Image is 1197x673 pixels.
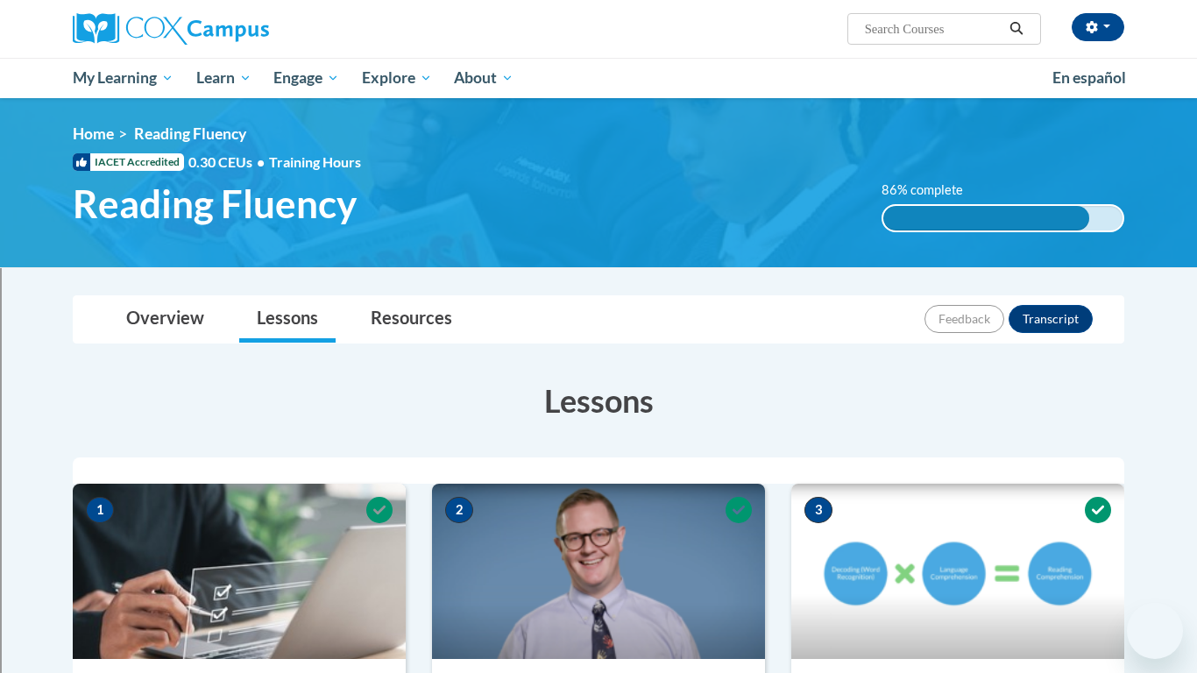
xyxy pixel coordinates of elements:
[1072,13,1124,41] button: Account Settings
[196,67,251,89] span: Learn
[362,67,432,89] span: Explore
[863,18,1003,39] input: Search Courses
[443,58,526,98] a: About
[46,58,1151,98] div: Main menu
[73,124,114,143] a: Home
[73,181,357,227] span: Reading Fluency
[351,58,443,98] a: Explore
[61,58,185,98] a: My Learning
[882,181,982,200] label: 86% complete
[73,13,269,45] img: Cox Campus
[1041,60,1137,96] a: En español
[273,67,339,89] span: Engage
[1052,68,1126,87] span: En español
[454,67,514,89] span: About
[257,153,265,170] span: •
[1003,18,1030,39] button: Search
[883,206,1089,230] div: 86% complete
[73,13,406,45] a: Cox Campus
[1127,603,1183,659] iframe: Button to launch messaging window
[269,153,361,170] span: Training Hours
[73,153,184,171] span: IACET Accredited
[262,58,351,98] a: Engage
[134,124,246,143] span: Reading Fluency
[185,58,263,98] a: Learn
[188,152,269,172] span: 0.30 CEUs
[73,67,174,89] span: My Learning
